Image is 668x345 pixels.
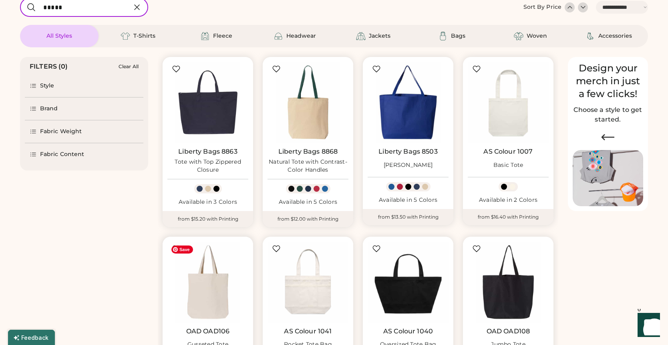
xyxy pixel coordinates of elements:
div: Clear All [119,64,139,69]
a: AS Colour 1007 [483,148,533,156]
img: Fleece Icon [200,31,210,41]
div: Jackets [369,32,390,40]
a: Liberty Bags 8868 [278,148,338,156]
h2: Choose a style to get started. [573,105,643,124]
div: Fabric Content [40,150,84,158]
div: from $15.20 with Printing [163,211,253,227]
span: Save [171,246,193,254]
div: T-Shirts [133,32,155,40]
a: OAD OAD106 [186,327,230,335]
div: from $16.40 with Printing [463,209,553,225]
div: Design your merch in just a few clicks! [573,62,643,100]
div: [PERSON_NAME] [384,161,433,169]
div: Available in 5 Colors [368,196,449,204]
div: Bags [451,32,465,40]
div: from $12.00 with Printing [263,211,353,227]
div: Fleece [213,32,232,40]
div: Available in 5 Colors [268,198,348,206]
div: Natural Tote with Contrast-Color Handles [268,158,348,174]
img: AS Colour 1040 Oversized Tote Bag [368,241,449,323]
img: Jackets Icon [356,31,366,41]
img: Accessories Icon [586,31,595,41]
img: Liberty Bags 8868 Natural Tote with Contrast-Color Handles [268,62,348,143]
a: AS Colour 1041 [284,327,332,335]
img: Liberty Bags 8503 Isabella Tote [368,62,449,143]
div: FILTERS (0) [30,62,68,71]
img: AS Colour 1041 Pocket Tote Bag [268,241,348,323]
div: Basic Tote [493,161,523,169]
div: from $13.50 with Printing [363,209,453,225]
img: T-Shirts Icon [121,31,130,41]
div: Available in 3 Colors [167,198,248,206]
div: Accessories [598,32,632,40]
div: Available in 2 Colors [468,196,549,204]
div: Brand [40,105,58,113]
a: OAD OAD108 [487,327,530,335]
img: Woven Icon [514,31,523,41]
div: Sort By Price [523,3,561,11]
a: AS Colour 1040 [383,327,433,335]
img: Image of Lisa Congdon Eye Print on T-Shirt and Hat [573,150,643,207]
div: Style [40,82,54,90]
a: Liberty Bags 8503 [378,148,438,156]
div: All Styles [46,32,72,40]
img: Bags Icon [438,31,448,41]
img: OAD OAD108 Jumbo Tote [468,241,549,323]
iframe: Front Chat [630,309,664,343]
div: Woven [527,32,547,40]
div: Tote with Top Zippered Closure [167,158,248,174]
img: OAD OAD106 Gusseted Tote [167,241,248,323]
img: Liberty Bags 8863 Tote with Top Zippered Closure [167,62,248,143]
img: Headwear Icon [274,31,283,41]
div: Fabric Weight [40,128,82,136]
div: Headwear [286,32,316,40]
a: Liberty Bags 8863 [178,148,237,156]
img: AS Colour 1007 Basic Tote [468,62,549,143]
